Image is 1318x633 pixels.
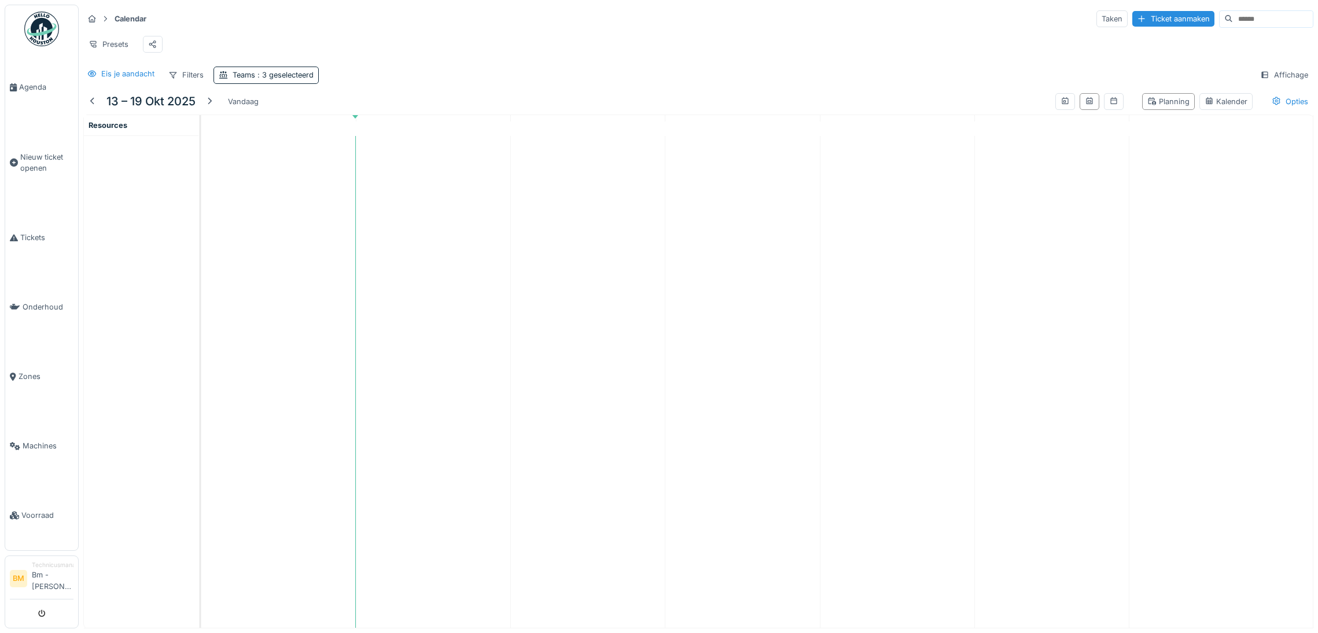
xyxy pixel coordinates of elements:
a: 17 oktober 2025 [881,117,914,133]
div: Kalender [1205,96,1247,107]
span: Resources [89,121,127,130]
div: Presets [83,36,134,53]
a: 15 oktober 2025 [569,117,606,133]
div: Technicusmanager [32,561,73,569]
div: Eis je aandacht [101,68,154,79]
div: Vandaag [223,94,263,109]
a: Voorraad [5,481,78,550]
a: Nieuw ticket openen [5,122,78,203]
li: Bm - [PERSON_NAME] [32,561,73,597]
a: Onderhoud [5,273,78,342]
a: Machines [5,411,78,481]
a: 19 oktober 2025 [1190,117,1224,133]
div: Ticket aanmaken [1132,11,1214,27]
span: Zones [19,371,73,382]
a: 13 oktober 2025 [260,117,297,133]
a: Agenda [5,53,78,122]
span: Voorraad [21,510,73,521]
div: Planning [1147,96,1190,107]
div: Opties [1267,93,1313,110]
a: 18 oktober 2025 [1035,117,1069,133]
a: 16 oktober 2025 [725,117,760,133]
span: Agenda [19,82,73,93]
span: Machines [23,440,73,451]
span: Nieuw ticket openen [20,152,73,174]
span: : 3 geselecteerd [255,71,314,79]
a: Zones [5,342,78,411]
li: BM [10,570,27,587]
div: Filters [163,67,209,83]
span: Onderhoud [23,301,73,312]
span: Tickets [20,232,73,243]
div: Taken [1096,10,1128,27]
img: Badge_color-CXgf-gQk.svg [24,12,59,46]
div: Affichage [1255,67,1313,83]
a: 14 oktober 2025 [417,117,450,133]
h5: 13 – 19 okt 2025 [106,94,196,108]
strong: Calendar [110,13,151,24]
a: Tickets [5,203,78,272]
div: Teams [233,69,314,80]
a: BM TechnicusmanagerBm - [PERSON_NAME] [10,561,73,599]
